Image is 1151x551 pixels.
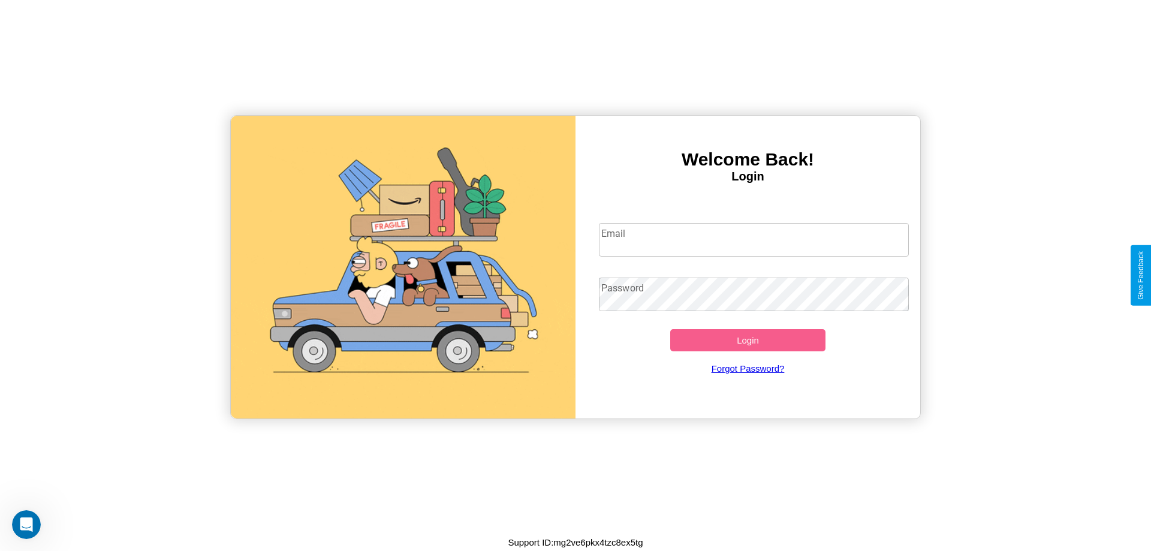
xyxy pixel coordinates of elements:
[575,170,920,183] h4: Login
[231,116,575,418] img: gif
[670,329,825,351] button: Login
[593,351,903,386] a: Forgot Password?
[508,534,643,550] p: Support ID: mg2ve6pkx4tzc8ex5tg
[12,510,41,539] iframe: Intercom live chat
[1137,251,1145,300] div: Give Feedback
[575,149,920,170] h3: Welcome Back!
